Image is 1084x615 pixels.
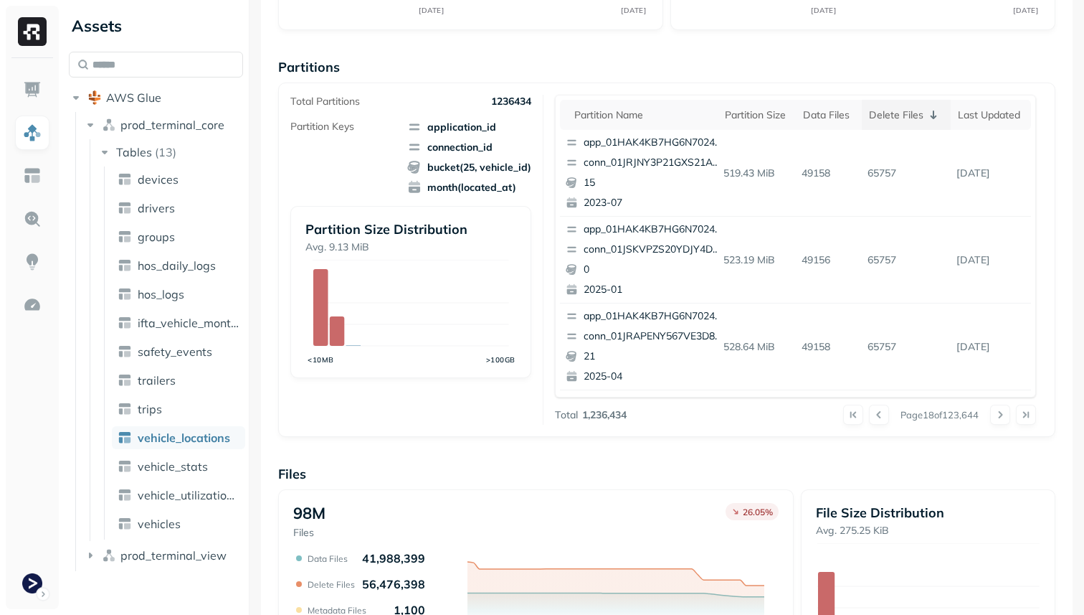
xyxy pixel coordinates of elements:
[138,344,212,359] span: safety_events
[958,108,1023,122] div: Last updated
[112,340,245,363] a: safety_events
[862,161,951,186] p: 65757
[560,217,729,303] button: app_01HAK4KB7HG6N7024210G3S8D5conn_01JSKVPZS20YDJY4D40EBW67YB02025-01
[118,316,132,330] img: table
[584,196,723,210] p: 2023-07
[900,408,979,421] p: Page 18 of 123,644
[290,120,354,133] p: Partition Keys
[951,248,1030,273] p: Sep 12, 2025
[118,373,132,388] img: table
[112,283,245,306] a: hos_logs
[560,390,729,476] button: app_01HAK4KB7HG6N7024210G3S8D5conn_01JSKVPZS20YDJY4D40EBW67YB22024-07
[118,344,132,359] img: table
[278,59,1055,75] p: Partitions
[138,517,181,531] span: vehicles
[69,86,243,109] button: AWS Glue
[138,459,208,474] span: vehicle_stats
[23,296,42,314] img: Optimization
[112,484,245,507] a: vehicle_utilization_day
[102,548,116,563] img: namespace
[584,370,723,384] p: 2025-04
[812,6,837,14] tspan: [DATE]
[112,168,245,191] a: devices
[112,398,245,421] a: trips
[138,373,176,388] span: trailers
[112,311,245,334] a: ifta_vehicle_months
[582,408,627,422] p: 1,236,434
[118,230,132,244] img: table
[118,258,132,273] img: table
[743,507,773,517] p: 26.05 %
[83,113,244,136] button: prod_terminal_core
[23,210,42,228] img: Query Explorer
[584,243,723,257] p: conn_01JSKVPZS20YDJY4D40EBW67YB
[862,248,951,273] p: 65757
[584,136,723,150] p: app_01HAK4KB7HG6N7024210G3S8D5
[622,6,647,14] tspan: [DATE]
[486,355,515,364] tspan: >100GB
[112,369,245,392] a: trailers
[419,6,444,14] tspan: [DATE]
[112,254,245,277] a: hos_daily_logs
[138,201,175,215] span: drivers
[83,544,244,567] button: prod_terminal_view
[116,145,152,159] span: Tables
[118,517,132,531] img: table
[862,334,951,360] p: 65757
[23,166,42,185] img: Asset Explorer
[584,329,723,344] p: conn_01JRAPENY567VE3D8VXZA67BY2
[560,130,729,216] button: app_01HAK4KB7HG6N7024210G3S8D5conn_01JRJNY3P21GXS21AH3ZPX7B7C152023-07
[816,524,1040,537] p: Avg. 275.25 KiB
[725,108,789,122] div: Partition size
[106,90,161,105] span: AWS Glue
[112,512,245,535] a: vehicles
[308,579,355,590] p: Delete Files
[584,156,723,170] p: conn_01JRJNY3P21GXS21AH3ZPX7B7C
[362,551,425,565] p: 41,988,399
[584,222,723,237] p: app_01HAK4KB7HG6N7024210G3S8D5
[293,503,325,523] p: 98M
[102,118,116,132] img: namespace
[118,459,132,474] img: table
[138,402,162,416] span: trips
[112,225,245,248] a: groups
[98,141,244,164] button: Tables(13)
[308,553,348,564] p: Data Files
[118,172,132,187] img: table
[278,466,1055,482] p: Files
[23,253,42,271] img: Insights
[803,108,855,122] div: Data Files
[138,287,184,301] span: hos_logs
[120,548,227,563] span: prod_terminal_view
[118,287,132,301] img: table
[118,201,132,215] img: table
[584,283,723,297] p: 2025-01
[560,304,729,390] button: app_01HAK4KB7HG6N7024210G3S8D5conn_01JRAPENY567VE3D8VXZA67BY2212025-04
[112,455,245,478] a: vehicle_stats
[407,140,531,154] span: connection_id
[138,431,230,445] span: vehicle_locations
[796,248,862,273] p: 49156
[718,161,797,186] p: 519.43 MiB
[1014,6,1039,14] tspan: [DATE]
[796,334,862,360] p: 49158
[293,526,325,540] p: Files
[23,80,42,99] img: Dashboard
[22,573,42,593] img: Terminal
[951,334,1030,360] p: Sep 12, 2025
[138,172,179,187] span: devices
[718,334,797,360] p: 528.64 MiB
[584,263,723,277] p: 0
[118,488,132,502] img: table
[120,118,224,132] span: prod_terminal_core
[138,258,216,273] span: hos_daily_logs
[138,230,175,244] span: groups
[362,577,425,591] p: 56,476,398
[407,120,531,134] span: application_id
[87,90,102,105] img: root
[584,309,723,324] p: app_01HAK4KB7HG6N7024210G3S8D5
[555,408,578,422] p: Total
[816,504,1040,521] p: File Size Distribution
[138,488,239,502] span: vehicle_utilization_day
[796,161,862,186] p: 49158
